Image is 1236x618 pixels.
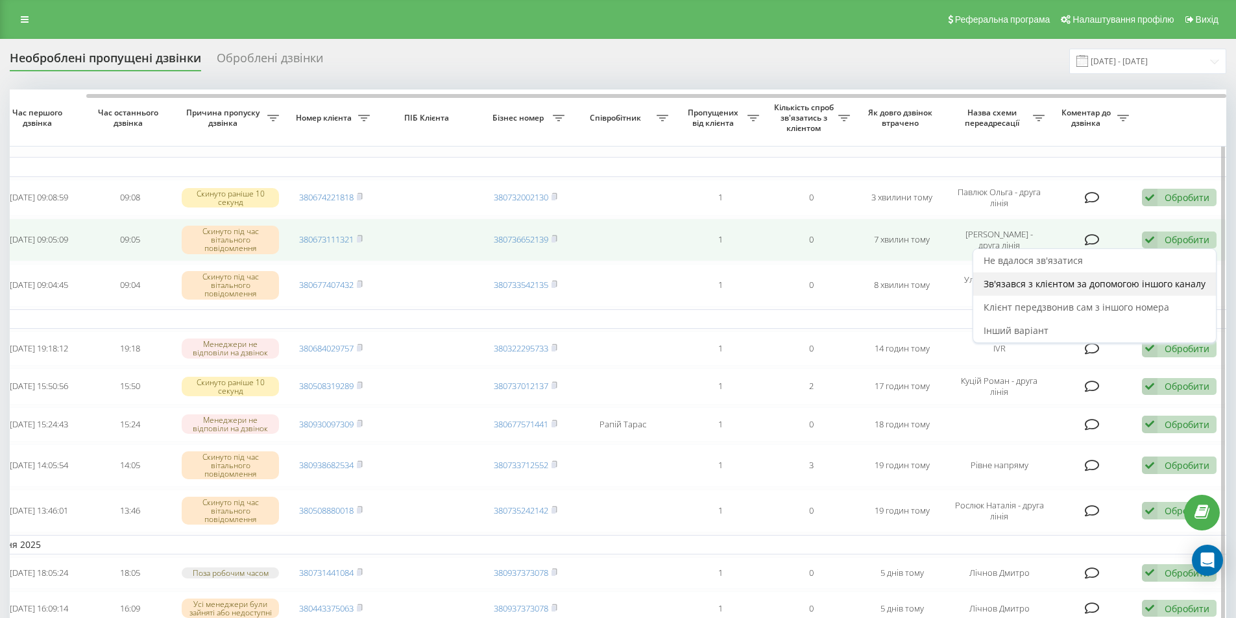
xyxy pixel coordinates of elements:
div: Усі менеджери були зайняті або недоступні [182,599,279,618]
td: 17 годин тому [856,368,947,405]
a: 380938682534 [299,459,354,471]
td: 0 [766,557,856,589]
td: Рослюк Наталія - друга лінія [947,490,1051,532]
td: 1 [675,407,766,442]
a: 380673111321 [299,233,354,245]
td: Рівне напряму [947,444,1051,487]
a: 380737012137 [494,380,548,392]
div: Менеджери не відповіли на дзвінок [182,414,279,434]
div: Обробити [1165,459,1209,471]
td: 1 [675,490,766,532]
span: Час останнього дзвінка [95,108,165,128]
td: 18 годин тому [856,407,947,442]
a: 380684029757 [299,342,354,354]
span: Коментар до дзвінка [1058,108,1117,128]
td: 0 [766,180,856,216]
td: 14 годин тому [856,331,947,366]
td: 1 [675,180,766,216]
a: 380733712552 [494,459,548,471]
div: Поза робочим часом [182,567,279,578]
a: 380508319289 [299,380,354,392]
a: 380937373078 [494,602,548,614]
a: 380736652139 [494,233,548,245]
a: 380731441084 [299,567,354,578]
td: 0 [766,490,856,532]
span: Зв'язався з клієнтом за допомогою іншого каналу [984,278,1206,290]
td: 8 хвилин тому [856,264,947,307]
td: 1 [675,557,766,589]
td: 13:46 [84,490,175,532]
span: ПІБ Клієнта [387,113,469,123]
td: 19:18 [84,331,175,366]
div: Оброблені дзвінки [217,51,323,71]
a: 380443375063 [299,602,354,614]
span: Бізнес номер [487,113,553,123]
td: 0 [766,407,856,442]
div: Обробити [1165,418,1209,431]
a: 380508880018 [299,505,354,516]
span: Пропущених від клієнта [681,108,747,128]
span: Номер клієнта [292,113,358,123]
td: 1 [675,264,766,307]
div: Скинуто під час вітального повідомлення [182,497,279,525]
span: Налаштування профілю [1072,14,1174,25]
span: Клієнт передзвонив сам з іншого номера [984,301,1169,313]
td: 18:05 [84,557,175,589]
span: Співробітник [577,113,657,123]
a: 380930097309 [299,418,354,430]
span: Час першого дзвінка [4,108,74,128]
td: 09:08 [84,180,175,216]
td: 1 [675,219,766,261]
td: 09:05 [84,219,175,261]
div: Скинуто під час вітального повідомлення [182,451,279,480]
div: Обробити [1165,191,1209,204]
div: Скинуто раніше 10 секунд [182,188,279,208]
div: Обробити [1165,567,1209,579]
div: Обробити [1165,380,1209,392]
span: Кількість спроб зв'язатись з клієнтом [772,102,838,133]
td: 2 [766,368,856,405]
td: 5 днів тому [856,557,947,589]
td: 0 [766,264,856,307]
a: 380937373078 [494,567,548,578]
td: 3 хвилини тому [856,180,947,216]
td: IVR [947,331,1051,366]
td: [PERSON_NAME] - друга лінія [947,219,1051,261]
span: Як довго дзвінок втрачено [867,108,937,128]
td: Лічнов Дмитро [947,557,1051,589]
a: 380677407432 [299,279,354,291]
td: 19 годин тому [856,444,947,487]
td: 14:05 [84,444,175,487]
a: 380677571441 [494,418,548,430]
div: Open Intercom Messenger [1192,545,1223,576]
span: Причина пропуску дзвінка [182,108,267,128]
td: 1 [675,368,766,405]
td: Рапій Тарас [571,407,675,442]
td: 15:50 [84,368,175,405]
div: Необроблені пропущені дзвінки [10,51,201,71]
a: 380674221818 [299,191,354,203]
span: Інший варіант [984,324,1048,337]
td: 09:04 [84,264,175,307]
span: Реферальна програма [955,14,1050,25]
td: 0 [766,331,856,366]
td: Павлюк Ольга - друга лінія [947,180,1051,216]
a: 380732002130 [494,191,548,203]
td: Ульгурська Анна - друга лінія [947,264,1051,307]
td: 7 хвилин тому [856,219,947,261]
a: 380733542135 [494,279,548,291]
div: Обробити [1165,505,1209,517]
td: Куцій Роман - друга лінія [947,368,1051,405]
span: Назва схеми переадресації [954,108,1033,128]
div: Обробити [1165,342,1209,355]
span: Не вдалося зв'язатися [984,254,1083,267]
td: 1 [675,444,766,487]
div: Скинуто раніше 10 секунд [182,377,279,396]
td: 3 [766,444,856,487]
td: 0 [766,219,856,261]
div: Скинуто під час вітального повідомлення [182,271,279,300]
div: Обробити [1165,233,1209,246]
td: 1 [675,331,766,366]
span: Вихід [1196,14,1218,25]
a: 380322295733 [494,342,548,354]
